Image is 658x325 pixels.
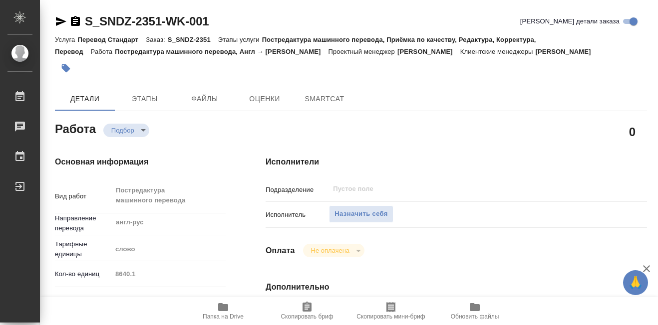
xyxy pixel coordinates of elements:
p: Общая тематика [55,295,112,305]
h4: Оплата [266,245,295,257]
p: Кол-во единиц [55,269,112,279]
button: Скопировать бриф [265,297,349,325]
h2: Работа [55,119,96,137]
button: Скопировать ссылку для ЯМессенджера [55,15,67,27]
button: Скопировать мини-бриф [349,297,433,325]
p: Перевод Стандарт [77,36,146,43]
p: Направление перевода [55,213,112,233]
input: Пустое поле [332,183,592,195]
h2: 0 [629,123,636,140]
p: S_SNDZ-2351 [168,36,218,43]
span: Оценки [241,93,289,105]
span: Обновить файлы [451,313,499,320]
button: 🙏 [623,270,648,295]
h4: Дополнительно [266,281,647,293]
p: Услуга [55,36,77,43]
p: Постредактура машинного перевода, Приёмка по качеству, Редактура, Корректура, Перевод [55,36,536,55]
p: Подразделение [266,185,329,195]
p: Проектный менеджер [329,48,397,55]
span: [PERSON_NAME] детали заказа [520,16,620,26]
span: Этапы [121,93,169,105]
button: Не оплачена [308,246,352,255]
div: слово [112,241,226,258]
span: 🙏 [627,272,644,293]
p: Заказ: [146,36,167,43]
button: Скопировать ссылку [69,15,81,27]
button: Обновить файлы [433,297,517,325]
input: Пустое поле [112,267,226,281]
p: Тарифные единицы [55,239,112,259]
p: Исполнитель [266,210,329,220]
h4: Исполнители [266,156,647,168]
span: Файлы [181,93,229,105]
button: Папка на Drive [181,297,265,325]
div: Подбор [303,244,364,257]
p: Этапы услуги [218,36,262,43]
button: Подбор [108,126,137,135]
button: Назначить себя [329,205,393,223]
p: [PERSON_NAME] [397,48,460,55]
span: SmartCat [301,93,348,105]
p: Вид работ [55,191,112,201]
span: Скопировать бриф [281,313,333,320]
span: Детали [61,93,109,105]
p: Работа [91,48,115,55]
h4: Основная информация [55,156,226,168]
p: Клиентские менеджеры [460,48,536,55]
a: S_SNDZ-2351-WK-001 [85,14,209,28]
p: Постредактура машинного перевода, Англ → [PERSON_NAME] [115,48,328,55]
p: [PERSON_NAME] [536,48,599,55]
div: Медицина [112,292,226,309]
span: Папка на Drive [203,313,244,320]
span: Назначить себя [334,208,387,220]
button: Добавить тэг [55,57,77,79]
div: Подбор [103,124,149,137]
span: Скопировать мини-бриф [356,313,425,320]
